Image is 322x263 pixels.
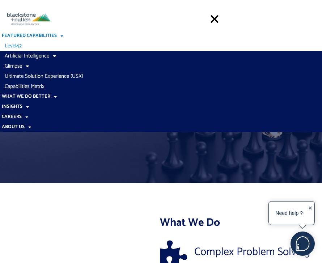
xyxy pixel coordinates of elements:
h2: What We Do [160,216,321,230]
div: ✕ [308,203,313,224]
img: users%2F5SSOSaKfQqXq3cFEnIZRYMEs4ra2%2Fmedia%2Fimages%2F-Bulle%20blanche%20sans%20fond%20%2B%20ma... [291,232,314,255]
div: Menu Toggle [206,11,223,27]
span: Complex Problem Solving [192,247,310,257]
div: Need help ? [270,203,309,224]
